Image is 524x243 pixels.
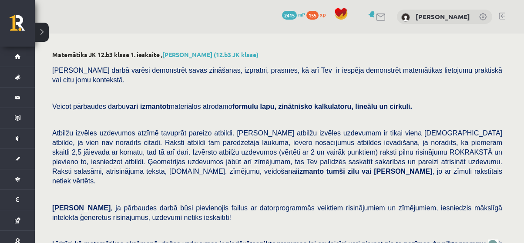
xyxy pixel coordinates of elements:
[52,67,502,84] span: [PERSON_NAME] darbā varēsi demonstrēt savas zināšanas, izpratni, prasmes, kā arī Tev ir iespēja d...
[52,51,507,58] h2: Matemātika JK 12.b3 klase 1. ieskaite ,
[401,13,410,22] img: Daniela Terpa
[298,168,324,175] b: izmanto
[298,11,305,18] span: mP
[126,103,169,110] b: vari izmantot
[10,15,35,37] a: Rīgas 1. Tālmācības vidusskola
[52,103,412,110] span: Veicot pārbaudes darbu materiālos atrodamo
[326,168,433,175] b: tumši zilu vai [PERSON_NAME]
[52,204,502,221] span: , ja pārbaudes darbā būsi pievienojis failus ar datorprogrammās veiktiem risinājumiem un zīmējumi...
[306,11,319,20] span: 155
[416,12,470,21] a: [PERSON_NAME]
[52,129,502,185] span: Atbilžu izvēles uzdevumos atzīmē tavuprāt pareizo atbildi. [PERSON_NAME] atbilžu izvēles uzdevuma...
[232,103,412,110] b: formulu lapu, zinātnisko kalkulatoru, lineālu un cirkuli.
[306,11,330,18] a: 155 xp
[282,11,297,20] span: 2415
[282,11,305,18] a: 2415 mP
[162,51,259,58] a: [PERSON_NAME] (12.b3 JK klase)
[320,11,326,18] span: xp
[52,204,111,212] span: [PERSON_NAME]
